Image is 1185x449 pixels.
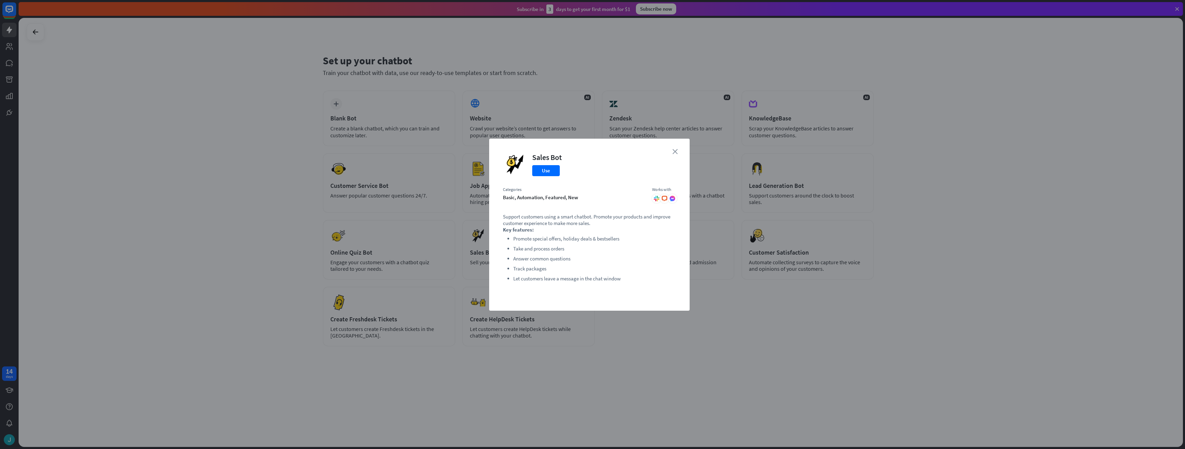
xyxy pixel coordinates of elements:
img: Sales Bot [503,152,527,177]
li: Track packages [513,265,676,273]
li: Answer common questions [513,255,676,263]
div: Works with [652,187,676,192]
button: Open LiveChat chat widget [6,3,26,23]
i: close [672,149,678,154]
li: Promote special offers, holiday deals & bestsellers [513,235,676,243]
strong: Key features: [503,226,534,233]
li: Let customers leave a message in the chat window [513,275,676,283]
li: Take and process orders [513,245,676,253]
div: basic, automation, featured, new [503,194,645,201]
div: Sales Bot [532,152,562,162]
div: Categories [503,187,645,192]
p: Support customers using a smart chatbot. Promote your products and improve customer experience to... [503,213,676,226]
button: Use [532,165,560,176]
